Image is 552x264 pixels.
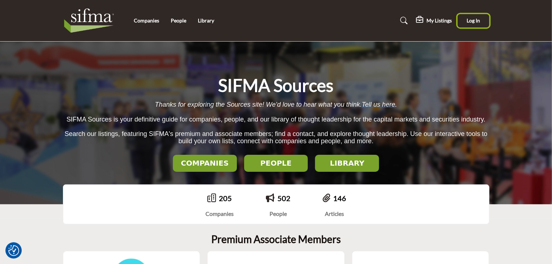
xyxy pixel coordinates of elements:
span: Thanks for exploring the Sources site! We’d love to hear what you think. . [155,101,397,108]
div: People [266,209,291,218]
a: Tell us here [362,101,395,108]
a: 502 [278,194,291,203]
a: Companies [134,17,159,24]
h2: COMPANIES [175,159,235,167]
div: Companies [206,209,234,218]
button: LIBRARY [315,155,379,172]
a: People [171,17,186,24]
a: 205 [219,194,232,203]
button: Log In [458,14,489,27]
h2: Premium Associate Members [211,233,341,246]
h1: SIFMA Sources [218,74,334,97]
span: SIFMA Sources is your definitive guide for companies, people, and our library of thought leadersh... [67,116,485,123]
h5: My Listings [427,17,452,24]
span: Search our listings, featuring SIFMA's premium and associate members; find a contact, and explore... [64,130,487,145]
span: Log In [467,17,480,24]
button: COMPANIES [173,155,237,172]
button: PEOPLE [244,155,308,172]
div: My Listings [416,16,452,25]
img: Revisit consent button [8,245,19,256]
a: 146 [333,194,346,203]
button: Consent Preferences [8,245,19,256]
h2: LIBRARY [317,159,377,167]
div: Articles [323,209,346,218]
a: Library [198,17,214,24]
a: Search [393,15,412,26]
h2: PEOPLE [246,159,306,167]
img: Site Logo [63,6,119,35]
